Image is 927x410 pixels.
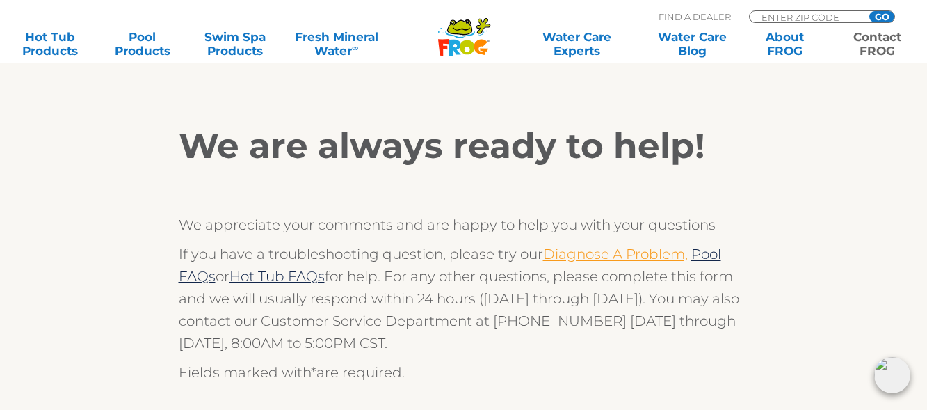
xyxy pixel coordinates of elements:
img: openIcon [874,357,910,393]
input: GO [869,11,894,22]
p: We appreciate your comments and are happy to help you with your questions [179,214,749,236]
a: Swim SpaProducts [199,30,271,58]
sup: ∞ [352,42,358,53]
h2: We are always ready to help! [179,125,749,167]
p: Find A Dealer [659,10,731,23]
a: Water CareBlog [656,30,728,58]
a: ContactFROG [841,30,912,58]
a: Water CareExperts [519,30,636,58]
input: Zip Code Form [760,11,854,23]
a: AboutFROG [749,30,821,58]
p: If you have a troubleshooting question, please try our or for help. For any other questions, plea... [179,243,749,354]
a: Diagnose A Problem, [543,246,688,262]
a: Hot Tub FAQs [229,268,325,285]
a: PoolProducts [106,30,178,58]
a: Fresh MineralWater∞ [291,30,381,58]
p: Fields marked with are required. [179,361,749,384]
a: Hot TubProducts [14,30,86,58]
